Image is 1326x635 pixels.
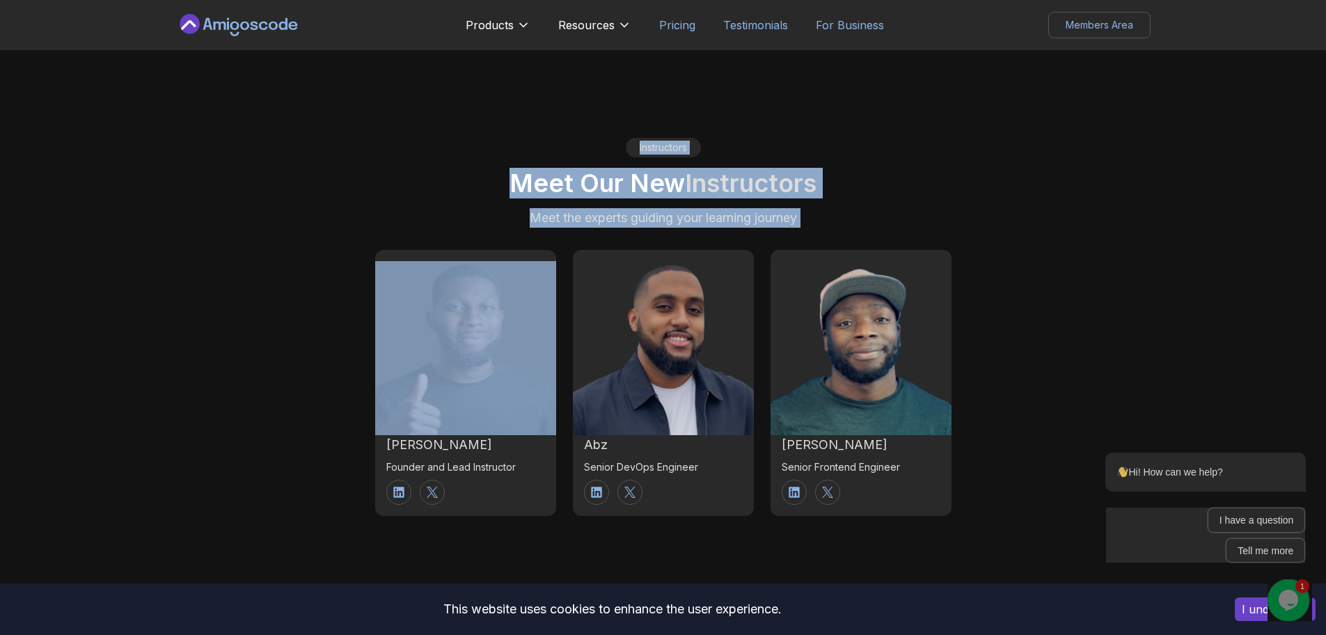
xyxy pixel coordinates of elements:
[1049,13,1150,38] p: Members Area
[584,460,743,474] p: Senior DevOps Engineer
[10,594,1214,625] div: This website uses cookies to enhance the user experience.
[1268,579,1312,621] iframe: chat widget
[530,208,797,228] p: Meet the experts guiding your learning journey
[573,261,754,435] img: instructor
[386,460,545,474] p: Founder and Lead Instructor
[782,460,940,474] p: Senior Frontend Engineer
[1235,597,1316,621] button: Accept cookies
[659,17,695,33] a: Pricing
[771,261,952,435] img: instructor
[510,169,816,197] h2: Meet Our New
[584,435,743,455] h2: abz
[782,435,940,455] h2: [PERSON_NAME]
[816,17,884,33] a: For Business
[1061,327,1312,572] iframe: chat widget
[685,168,816,198] span: Instructors
[723,17,788,33] a: Testimonials
[386,435,545,455] h2: [PERSON_NAME]
[1048,12,1151,38] a: Members Area
[375,261,556,435] img: instructor
[466,17,530,45] button: Products
[558,17,631,45] button: Resources
[558,17,615,33] p: Resources
[466,17,514,33] p: Products
[640,141,687,155] p: Instructors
